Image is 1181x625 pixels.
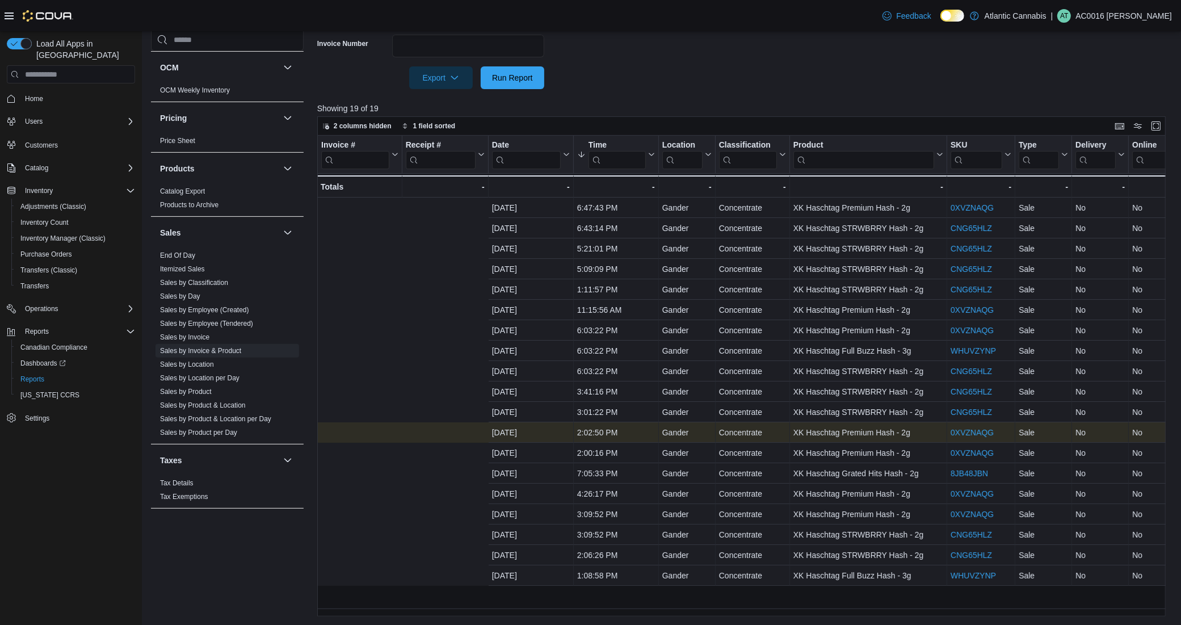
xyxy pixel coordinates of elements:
[20,184,57,198] button: Inventory
[1019,180,1068,194] div: -
[160,387,212,396] span: Sales by Product
[16,279,53,293] a: Transfers
[281,162,295,175] button: Products
[281,61,295,74] button: OCM
[16,248,135,261] span: Purchase Orders
[416,66,466,89] span: Export
[20,325,135,338] span: Reports
[20,266,77,275] span: Transfers (Classic)
[160,112,279,124] button: Pricing
[160,62,279,73] button: OCM
[160,492,208,501] span: Tax Exemptions
[20,137,135,152] span: Customers
[151,184,304,216] div: Products
[20,359,66,368] span: Dashboards
[16,216,73,229] a: Inventory Count
[20,411,135,425] span: Settings
[334,121,392,131] span: 2 columns hidden
[281,226,295,240] button: Sales
[160,346,241,355] span: Sales by Invoice & Product
[25,304,58,313] span: Operations
[160,388,212,396] a: Sales by Product
[793,180,943,194] div: -
[20,202,86,211] span: Adjustments (Classic)
[160,227,181,238] h3: Sales
[16,356,135,370] span: Dashboards
[20,234,106,243] span: Inventory Manager (Classic)
[20,302,63,316] button: Operations
[318,119,396,133] button: 2 columns hidden
[32,38,135,61] span: Load All Apps in [GEOGRAPHIC_DATA]
[16,356,70,370] a: Dashboards
[481,66,544,89] button: Run Report
[16,341,92,354] a: Canadian Compliance
[16,232,135,245] span: Inventory Manager (Classic)
[1131,119,1145,133] button: Display options
[11,278,140,294] button: Transfers
[16,372,49,386] a: Reports
[160,305,249,314] span: Sales by Employee (Created)
[1149,119,1163,133] button: Enter fullscreen
[281,111,295,125] button: Pricing
[160,333,209,342] span: Sales by Invoice
[160,227,279,238] button: Sales
[25,414,49,423] span: Settings
[11,199,140,215] button: Adjustments (Classic)
[160,251,195,259] a: End Of Day
[160,112,187,124] h3: Pricing
[2,136,140,153] button: Customers
[896,10,931,22] span: Feedback
[160,136,195,145] span: Price Sheet
[160,265,205,273] a: Itemized Sales
[20,302,135,316] span: Operations
[25,186,53,195] span: Inventory
[160,374,239,383] span: Sales by Location per Day
[160,292,200,301] span: Sales by Day
[160,479,194,488] span: Tax Details
[160,251,195,260] span: End Of Day
[1075,9,1172,23] p: AC0016 [PERSON_NAME]
[662,180,712,194] div: -
[2,160,140,176] button: Catalog
[160,415,271,423] a: Sales by Product & Location per Day
[16,279,135,293] span: Transfers
[16,232,110,245] a: Inventory Manager (Classic)
[160,62,179,73] h3: OCM
[20,218,69,227] span: Inventory Count
[25,94,43,103] span: Home
[11,339,140,355] button: Canadian Compliance
[160,455,182,466] h3: Taxes
[160,333,209,341] a: Sales by Invoice
[317,39,368,48] label: Invoice Number
[16,200,91,213] a: Adjustments (Classic)
[1075,180,1125,194] div: -
[11,387,140,403] button: [US_STATE] CCRS
[951,180,1011,194] div: -
[160,265,205,274] span: Itemized Sales
[11,215,140,230] button: Inventory Count
[492,72,533,83] span: Run Report
[2,410,140,426] button: Settings
[20,343,87,352] span: Canadian Compliance
[1057,9,1071,23] div: AC0016 Terris Maggie
[160,137,195,145] a: Price Sheet
[160,401,246,409] a: Sales by Product & Location
[16,200,135,213] span: Adjustments (Classic)
[2,114,140,129] button: Users
[281,454,295,467] button: Taxes
[160,200,218,209] span: Products to Archive
[1051,9,1053,23] p: |
[317,103,1174,114] p: Showing 19 of 19
[160,86,230,94] a: OCM Weekly Inventory
[985,9,1046,23] p: Atlantic Cannabis
[1113,119,1127,133] button: Keyboard shortcuts
[20,139,62,152] a: Customers
[25,141,58,150] span: Customers
[321,180,398,194] div: Totals
[160,278,228,287] span: Sales by Classification
[20,115,47,128] button: Users
[160,306,249,314] a: Sales by Employee (Created)
[397,119,460,133] button: 1 field sorted
[160,374,239,382] a: Sales by Location per Day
